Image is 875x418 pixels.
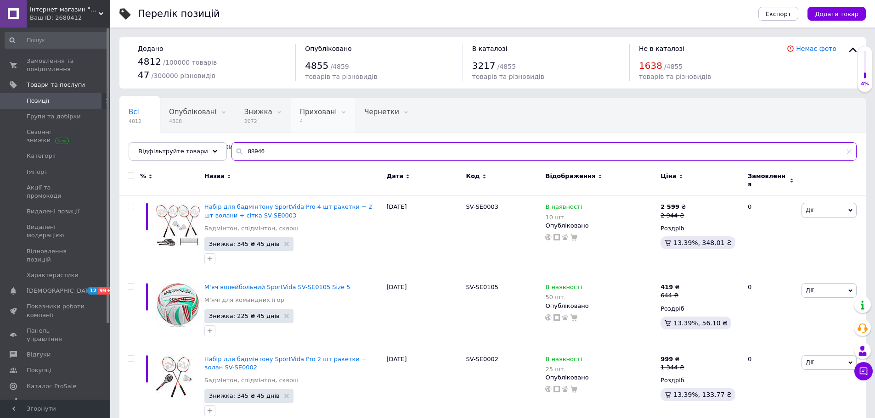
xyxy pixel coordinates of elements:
[660,355,684,363] div: ₴
[660,376,740,385] div: Роздріб
[30,6,99,14] span: Інтернет-магазин "Дешевле Нет"
[138,148,208,155] span: Відфільтруйте товари
[5,32,108,49] input: Пошук
[27,207,79,216] span: Видалені позиції
[472,73,544,80] span: товарів та різновидів
[138,45,163,52] span: Додано
[27,382,76,390] span: Каталог ProSale
[27,327,85,343] span: Панель управління
[545,294,582,301] div: 50 шт.
[27,287,95,295] span: [DEMOGRAPHIC_DATA]
[796,45,836,52] a: Немає фото
[545,373,656,382] div: Опубліковано
[27,302,85,319] span: Показники роботи компанії
[466,172,480,180] span: Код
[98,287,113,295] span: 99+
[387,172,404,180] span: Дата
[660,203,686,211] div: ₴
[27,223,85,240] span: Видалені модерацією
[204,203,372,218] a: Набір для бадмінтону SportVida Pro 4 шт ракетки + 2 шт волани + сітка SV-SE0003
[27,112,81,121] span: Групи та добірки
[545,356,582,365] span: В наявності
[129,118,141,125] span: 4812
[858,81,872,87] div: 4%
[214,143,242,151] span: Вітрина
[673,391,732,398] span: 13.39%, 133.77 ₴
[27,97,49,105] span: Позиції
[384,196,464,276] div: [DATE]
[204,296,284,304] a: М'ячі для командних ігор
[660,284,673,290] b: 419
[27,128,85,145] span: Сезонні знижки
[545,366,582,373] div: 25 шт.
[138,9,220,19] div: Перелік позицій
[209,393,280,399] span: Знижка: 345 ₴ 45 днів
[305,45,352,52] span: Опубліковано
[209,313,280,319] span: Знижка: 225 ₴ 45 днів
[815,11,858,17] span: Додати товар
[129,143,186,151] span: [DOMAIN_NAME]
[156,283,200,327] img: М'яч волейбольний SportVida SV-SE0105 Size 5
[27,351,51,359] span: Відгуки
[27,57,85,73] span: Замовлення та повідомлення
[27,366,51,374] span: Покупці
[300,118,337,125] span: 4
[138,69,149,80] span: 47
[639,73,711,80] span: товарів та різновидів
[305,60,328,71] span: 4855
[545,203,582,213] span: В наявності
[27,184,85,200] span: Акції та промокоди
[156,203,200,246] img: Набір для бадмінтону SportVida Pro 4 шт ракетки + 2 шт волани + сітка SV-SE0003
[27,168,48,176] span: Імпорт
[129,108,139,116] span: Всі
[472,45,508,52] span: В каталозі
[660,305,740,313] div: Роздріб
[204,224,299,233] a: Бадмінтон, спідмінтон, сквош
[204,356,367,371] a: Набір для бадмінтону SportVida Pro 2 шт ракетки + волан SV-SE0002
[330,63,349,70] span: / 4859
[27,398,58,406] span: Аналітика
[466,203,499,210] span: SV-SE0003
[639,45,684,52] span: Не в каталозі
[169,118,217,125] span: 4808
[27,271,79,279] span: Характеристики
[748,172,787,189] span: Замовлення
[806,206,813,213] span: Дії
[660,212,686,220] div: 2 944 ₴
[545,222,656,230] div: Опубліковано
[204,284,350,290] a: М'яч волейбольний SportVida SV-SE0105 Size 5
[204,376,299,385] a: Бадмінтон, спідмінтон, сквош
[660,363,684,372] div: 1 344 ₴
[758,7,799,21] button: Експорт
[854,362,873,380] button: Чат з покупцем
[664,63,683,70] span: / 4855
[163,59,217,66] span: / 100000 товарів
[364,108,399,116] span: Чернетки
[244,108,272,116] span: Знижка
[466,284,499,290] span: SV-SE0105
[169,108,217,116] span: Опубліковані
[140,172,146,180] span: %
[660,172,676,180] span: Ціна
[673,319,728,327] span: 13.39%, 56.10 ₴
[204,172,225,180] span: Назва
[806,359,813,366] span: Дії
[472,60,496,71] span: 3217
[27,81,85,89] span: Товари та послуги
[545,302,656,310] div: Опубліковано
[660,283,679,291] div: ₴
[742,196,799,276] div: 0
[138,56,161,67] span: 4812
[639,60,662,71] span: 1638
[660,224,740,233] div: Роздріб
[766,11,791,17] span: Експорт
[545,284,582,293] span: В наявності
[156,355,200,399] img: Набір для бадмінтону SportVida Pro 2 шт ракетки + волан SV-SE0002
[384,276,464,348] div: [DATE]
[27,152,56,160] span: Категорії
[466,356,499,362] span: SV-SE0002
[807,7,866,21] button: Додати товар
[660,291,679,300] div: 644 ₴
